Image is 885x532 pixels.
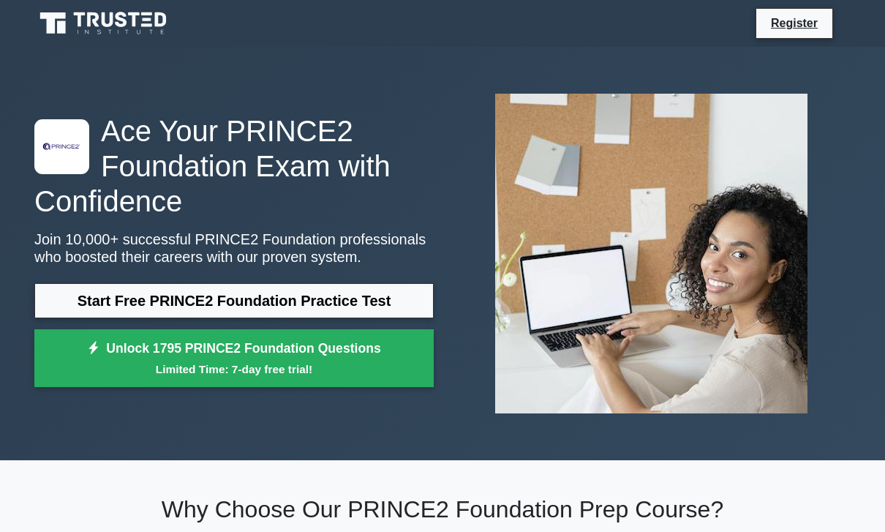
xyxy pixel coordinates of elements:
[34,113,434,219] h1: Ace Your PRINCE2 Foundation Exam with Confidence
[53,361,415,378] small: Limited Time: 7-day free trial!
[34,329,434,388] a: Unlock 1795 PRINCE2 Foundation QuestionsLimited Time: 7-day free trial!
[34,231,434,266] p: Join 10,000+ successful PRINCE2 Foundation professionals who boosted their careers with our prove...
[762,14,826,32] a: Register
[34,495,851,523] h2: Why Choose Our PRINCE2 Foundation Prep Course?
[34,283,434,318] a: Start Free PRINCE2 Foundation Practice Test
